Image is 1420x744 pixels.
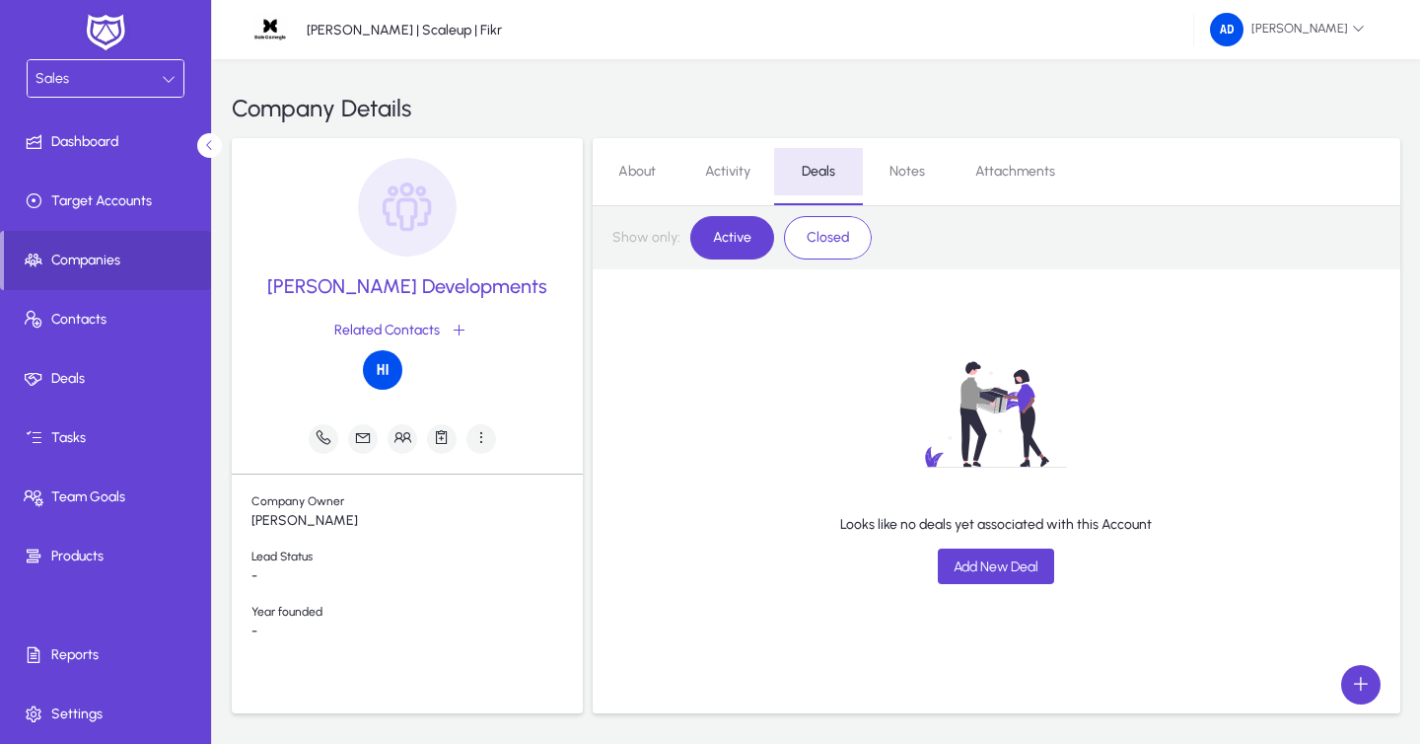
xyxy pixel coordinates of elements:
p: [PERSON_NAME] | Scaleup | Fikr [307,22,502,38]
a: Activity [681,148,774,195]
span: Company Details [232,91,411,126]
span: - [251,624,583,640]
a: Deals [4,349,215,409]
img: 15.png [1210,13,1243,46]
img: 5445.png [363,350,402,390]
img: organization-placeholder.png [358,158,457,257]
a: Products [4,527,215,586]
span: Attachments [975,165,1055,179]
span: About [618,165,656,179]
span: Contacts [4,310,215,330]
span: Tasks [4,428,215,448]
a: Contacts [4,290,215,349]
a: Attachments [952,148,1079,195]
button: [PERSON_NAME] [1194,12,1381,47]
p: Related Contacts [334,323,440,339]
span: Lead Status [251,550,583,568]
span: Sales [35,70,69,87]
span: Deals [4,369,215,389]
p: Looks like no deals yet associated with this Account [840,516,1152,533]
a: Notes [863,148,952,195]
span: Deals [802,165,835,179]
span: [PERSON_NAME] Developments [267,271,547,301]
span: Add New Deal [954,558,1038,575]
a: Deals [774,148,863,195]
img: 6.png [251,11,289,48]
span: Year founded [251,605,583,624]
a: Reports [4,626,215,685]
span: Show only: [612,230,680,247]
button: Active [701,221,763,255]
span: Notes [889,165,925,179]
span: Settings [4,705,215,724]
span: Target Accounts [4,191,215,211]
img: no-data.svg [865,329,1127,500]
button: Add New Deal [938,549,1054,584]
span: Activity [705,165,750,179]
span: - [251,568,583,585]
a: Settings [4,685,215,744]
a: Tasks [4,409,215,468]
span: [PERSON_NAME] [251,513,583,530]
a: About [593,148,681,195]
span: Companies [4,251,211,270]
span: Team Goals [4,487,215,507]
span: Dashboard [4,132,215,152]
span: Company Owner [251,494,583,513]
span: Reports [4,645,215,665]
img: white-logo.png [81,12,130,53]
a: Target Accounts [4,172,215,231]
span: Products [4,547,215,566]
a: Team Goals [4,468,215,527]
span: [PERSON_NAME] [1210,13,1365,46]
button: Closed [795,221,861,255]
a: Dashboard [4,112,215,172]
